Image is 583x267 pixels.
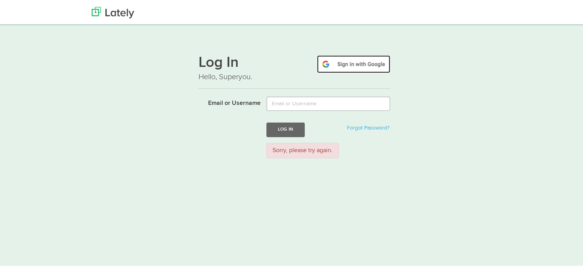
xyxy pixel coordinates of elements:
h1: Log In [199,54,390,70]
a: Forgot Password? [347,124,389,129]
label: Email or Username [193,95,261,107]
button: Log In [266,121,305,136]
p: Hello, Superyou. [199,70,390,81]
div: Sorry, please try again. [266,142,339,158]
input: Email or Username [266,95,390,110]
img: google-signin.png [317,54,390,72]
img: Lately [92,6,134,17]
